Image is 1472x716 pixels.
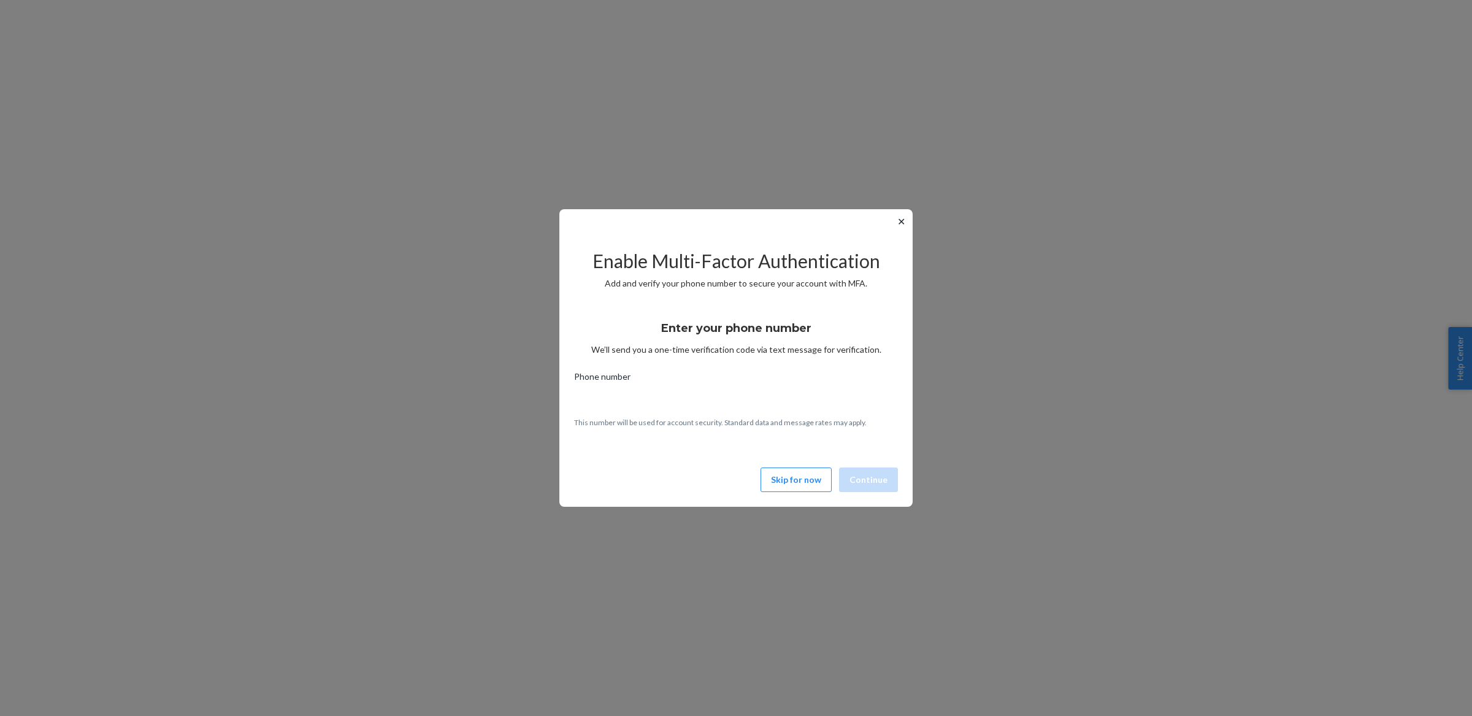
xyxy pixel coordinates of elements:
[661,320,811,336] h3: Enter your phone number
[574,310,898,356] div: We’ll send you a one-time verification code via text message for verification.
[574,277,898,290] p: Add and verify your phone number to secure your account with MFA.
[895,214,908,229] button: ✕
[761,468,832,492] button: Skip for now
[574,417,898,428] p: This number will be used for account security. Standard data and message rates may apply.
[574,371,631,388] span: Phone number
[839,468,898,492] button: Continue
[574,251,898,271] h2: Enable Multi-Factor Authentication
